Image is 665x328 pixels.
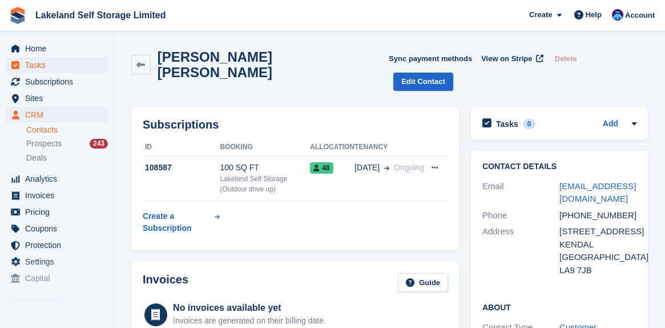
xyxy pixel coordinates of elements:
th: ID [143,138,220,157]
div: Address [482,225,559,277]
th: Booking [220,138,310,157]
span: Help [586,9,602,21]
a: menu [6,90,108,106]
button: Sync payment methods [389,49,472,68]
a: Create a Subscription [143,206,220,239]
div: No invoices available yet [173,301,326,315]
h2: Contact Details [482,162,636,171]
span: Subscriptions [25,74,94,90]
th: Tenancy [354,138,424,157]
span: Capital [25,270,94,286]
span: CRM [25,107,94,123]
a: Edit Contact [393,73,453,91]
div: [GEOGRAPHIC_DATA] [559,251,636,264]
div: Email [482,180,559,206]
h2: Subscriptions [143,118,448,131]
h2: Invoices [143,273,188,292]
a: Guide [398,273,448,292]
a: menu [6,254,108,270]
a: menu [6,171,108,187]
a: menu [6,41,108,57]
span: Settings [25,254,94,270]
span: Coupons [25,221,94,237]
span: Invoices [25,187,94,203]
div: [STREET_ADDRESS] [559,225,636,238]
div: Invoices are generated on their billing date. [173,315,326,327]
div: KENDAL [559,238,636,251]
span: Ongoing [394,163,424,172]
span: Sites [25,90,94,106]
h2: [PERSON_NAME] [PERSON_NAME] [158,49,389,80]
a: View on Stripe [477,49,546,68]
a: menu [6,237,108,253]
span: Tasks [25,57,94,73]
div: 100 SQ FT [220,162,310,174]
div: 0 [523,119,536,129]
span: Prospects [26,138,62,149]
span: Protection [25,237,94,253]
span: Storefront [10,296,114,307]
span: Home [25,41,94,57]
div: 243 [90,139,108,149]
span: Create [529,9,552,21]
a: menu [6,204,108,220]
div: 108587 [143,162,220,174]
span: Pricing [25,204,94,220]
a: menu [6,270,108,286]
a: menu [6,57,108,73]
a: menu [6,187,108,203]
a: menu [6,221,108,237]
div: Create a Subscription [143,210,212,234]
a: Contacts [26,125,108,135]
div: Phone [482,209,559,222]
span: Deals [26,153,47,163]
div: LA9 7JB [559,264,636,277]
h2: About [482,301,636,313]
a: Deals [26,152,108,164]
a: Prospects 243 [26,138,108,150]
span: [DATE] [354,162,380,174]
a: [EMAIL_ADDRESS][DOMAIN_NAME] [559,181,636,204]
button: Delete [550,49,582,68]
div: [PHONE_NUMBER] [559,209,636,222]
a: menu [6,107,108,123]
img: David Dickson [612,9,623,21]
span: Account [625,10,655,21]
a: Add [603,118,618,131]
span: 48 [310,162,333,174]
a: menu [6,74,108,90]
h2: Tasks [496,119,518,129]
div: Lakeland Self Storage (Outdoor drive up) [220,174,310,194]
span: Analytics [25,171,94,187]
img: stora-icon-8386f47178a22dfd0bd8f6a31ec36ba5ce8667c1dd55bd0f319d3a0aa187defe.svg [9,7,26,24]
span: View on Stripe [481,53,532,65]
th: Allocation [310,138,354,157]
a: Lakeland Self Storage Limited [31,6,171,25]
